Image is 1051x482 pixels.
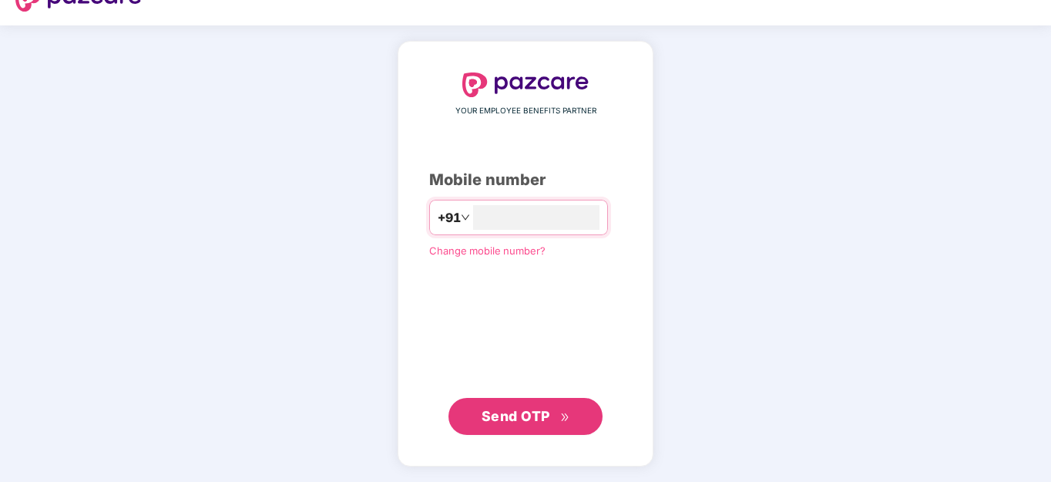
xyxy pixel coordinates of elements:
[482,408,550,424] span: Send OTP
[462,72,589,97] img: logo
[560,413,570,423] span: double-right
[438,208,461,228] span: +91
[448,398,603,435] button: Send OTPdouble-right
[461,213,470,222] span: down
[455,105,596,117] span: YOUR EMPLOYEE BENEFITS PARTNER
[429,168,622,192] div: Mobile number
[429,244,546,257] a: Change mobile number?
